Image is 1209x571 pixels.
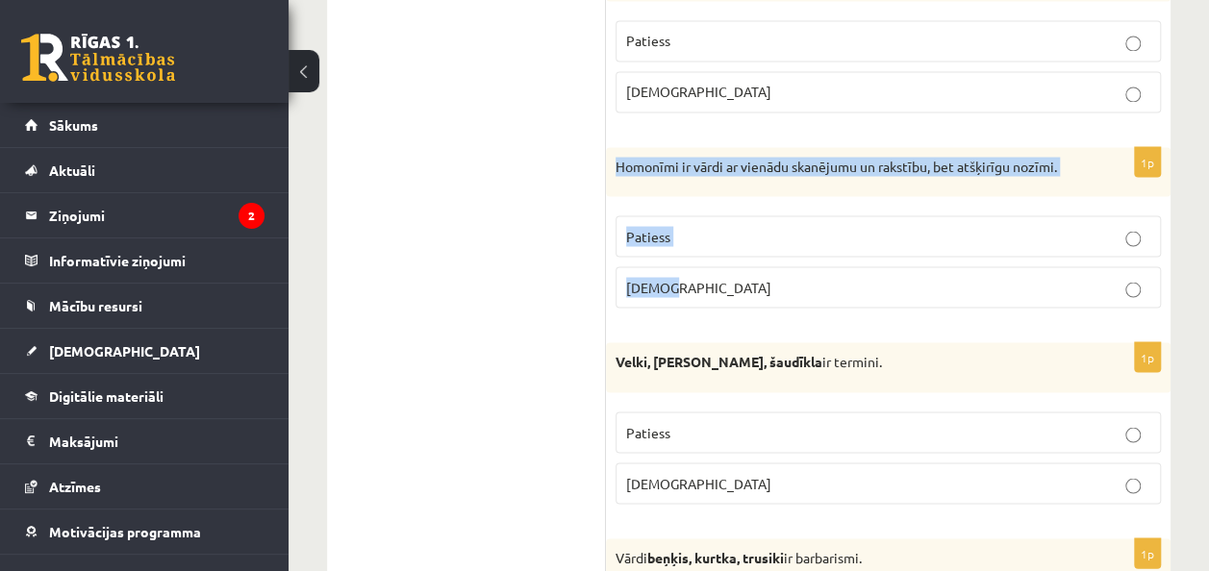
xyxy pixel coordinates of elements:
[25,238,264,283] a: Informatīvie ziņojumi
[1134,537,1161,568] p: 1p
[25,329,264,373] a: [DEMOGRAPHIC_DATA]
[25,509,264,554] a: Motivācijas programma
[49,523,201,540] span: Motivācijas programma
[1125,478,1141,493] input: [DEMOGRAPHIC_DATA]
[1134,341,1161,372] p: 1p
[25,419,264,463] a: Maksājumi
[647,548,784,565] strong: beņķis, kurtka, trusiki
[21,34,175,82] a: Rīgas 1. Tālmācības vidusskola
[49,419,264,463] legend: Maksājumi
[1125,231,1141,246] input: Patiess
[1125,36,1141,51] input: Patiess
[49,238,264,283] legend: Informatīvie ziņojumi
[626,423,670,440] span: Patiess
[1125,282,1141,297] input: [DEMOGRAPHIC_DATA]
[49,161,95,179] span: Aktuāli
[239,203,264,229] i: 2
[616,352,822,369] strong: Velki, [PERSON_NAME], šaudīkla
[49,478,101,495] span: Atzīmes
[626,83,771,100] span: [DEMOGRAPHIC_DATA]
[1125,87,1141,102] input: [DEMOGRAPHIC_DATA]
[626,32,670,49] span: Patiess
[25,103,264,147] a: Sākums
[25,284,264,328] a: Mācību resursi
[25,148,264,192] a: Aktuāli
[49,387,164,405] span: Digitālie materiāli
[25,193,264,237] a: Ziņojumi2
[1125,427,1141,442] input: Patiess
[616,548,1065,567] p: Vārdi ir barbarismi.
[1134,146,1161,177] p: 1p
[49,116,98,134] span: Sākums
[616,157,1065,176] p: Homonīmi ir vārdi ar vienādu skanējumu un rakstību, bet atšķirīgu nozīmi.
[626,227,670,244] span: Patiess
[626,278,771,295] span: [DEMOGRAPHIC_DATA]
[616,352,1065,371] p: ir termini.
[626,474,771,491] span: [DEMOGRAPHIC_DATA]
[25,374,264,418] a: Digitālie materiāli
[25,464,264,509] a: Atzīmes
[49,297,142,314] span: Mācību resursi
[49,193,264,237] legend: Ziņojumi
[49,342,200,360] span: [DEMOGRAPHIC_DATA]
